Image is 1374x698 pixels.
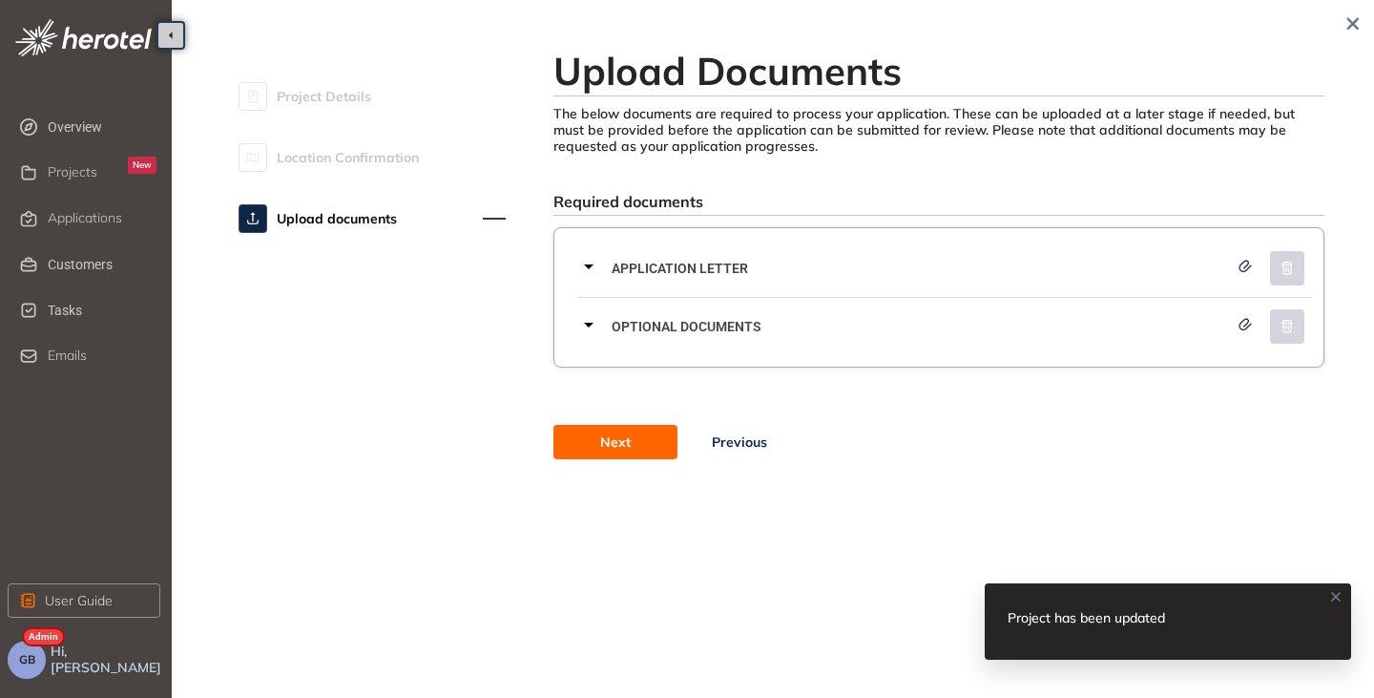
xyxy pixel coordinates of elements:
span: Overview [48,108,156,146]
span: Previous [712,432,767,453]
span: Upload documents [277,200,397,238]
div: New [128,157,156,174]
span: Projects [48,164,97,180]
span: User Guide [45,590,113,611]
div: The below documents are required to process your application. These can be uploaded at a later st... [553,106,1324,154]
span: Hi, [PERSON_NAME] [51,644,164,676]
button: Next [553,425,677,459]
span: Tasks [48,291,156,329]
span: Customers [48,245,156,284]
span: Next [600,432,631,453]
img: logo [15,19,152,56]
span: Optional documents [612,316,1228,337]
div: Optional documents [577,298,1312,355]
h2: Upload Documents [553,48,1324,94]
span: Applications [48,210,122,226]
span: Location Confirmation [277,138,419,177]
div: Application letter [577,240,1312,297]
button: Previous [677,425,801,459]
span: Application letter [612,258,1228,279]
button: User Guide [8,583,160,618]
span: Project Details [277,77,371,116]
span: Emails [48,348,87,364]
button: GB [8,641,46,679]
div: Project has been updated [1008,606,1188,629]
span: GB [19,653,35,666]
span: Required documents [553,192,703,211]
